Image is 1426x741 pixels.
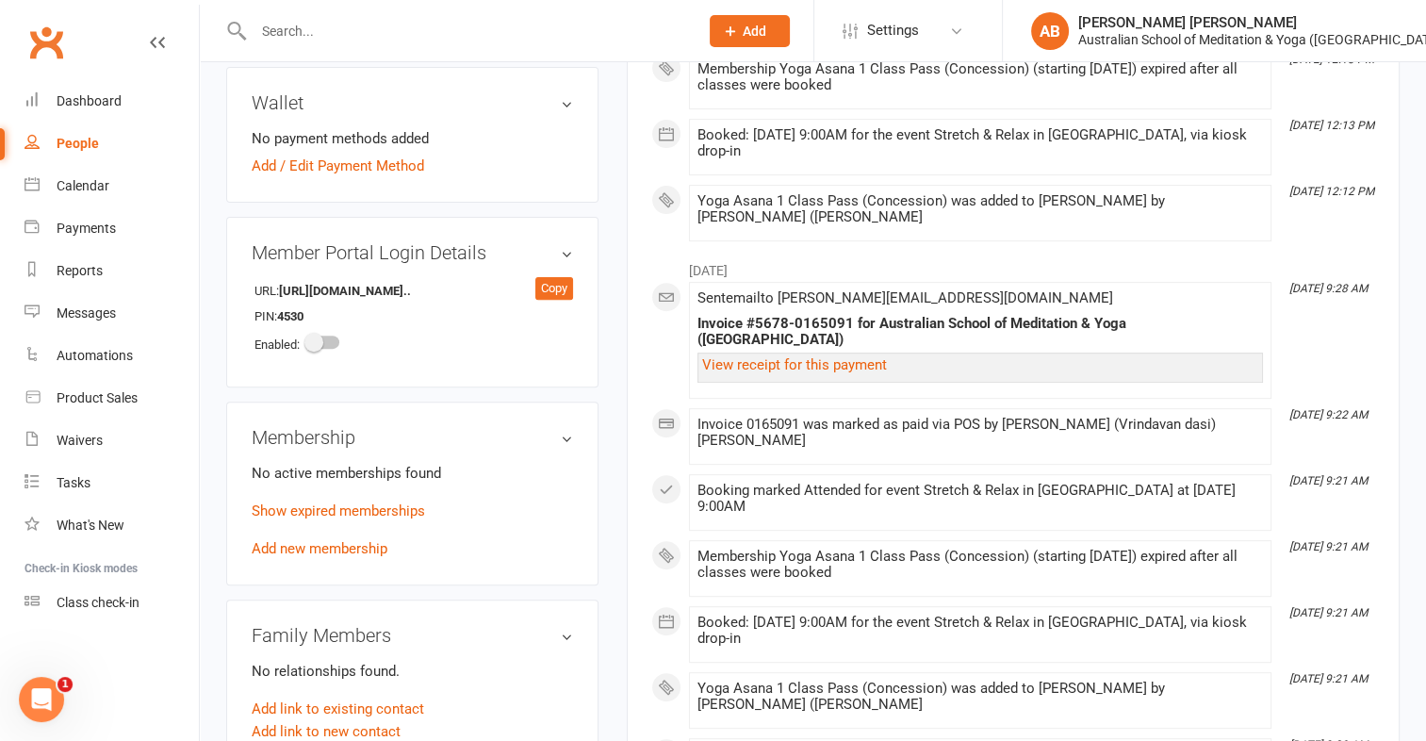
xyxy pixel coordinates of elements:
[57,433,103,448] div: Waivers
[57,93,122,108] div: Dashboard
[1289,606,1368,619] i: [DATE] 9:21 AM
[57,677,73,692] span: 1
[1289,474,1368,487] i: [DATE] 9:21 AM
[697,615,1263,647] div: Booked: [DATE] 9:00AM for the event Stretch & Relax in [GEOGRAPHIC_DATA], via kiosk drop-in
[697,316,1263,348] div: Invoice #5678-0165091 for Australian School of Meditation & Yoga ([GEOGRAPHIC_DATA])
[248,18,685,44] input: Search...
[252,660,573,683] p: No relationships found.
[651,251,1375,281] li: [DATE]
[710,15,790,47] button: Add
[697,549,1263,581] div: Membership Yoga Asana 1 Class Pass (Concession) (starting [DATE]) expired after all classes were ...
[57,595,139,610] div: Class check-in
[57,348,133,363] div: Automations
[57,305,116,321] div: Messages
[1031,12,1069,50] div: AB
[1289,672,1368,685] i: [DATE] 9:21 AM
[1289,282,1368,295] i: [DATE] 9:28 AM
[697,681,1263,713] div: Yoga Asana 1 Class Pass (Concession) was added to [PERSON_NAME] by [PERSON_NAME] ([PERSON_NAME]
[697,417,1263,449] div: Invoice 0165091 was marked as paid via POS by [PERSON_NAME] (Vrindavan dasi) [PERSON_NAME]
[252,277,573,304] li: URL:
[252,427,573,448] h3: Membership
[279,282,411,302] strong: [URL][DOMAIN_NAME]..
[25,207,199,250] a: Payments
[252,462,573,485] p: No active memberships found
[1289,540,1368,553] i: [DATE] 9:21 AM
[57,221,116,236] div: Payments
[252,242,573,263] h3: Member Portal Login Details
[19,677,64,722] iframe: Intercom live chat
[57,178,109,193] div: Calendar
[25,292,199,335] a: Messages
[252,502,425,519] a: Show expired memberships
[25,123,199,165] a: People
[25,80,199,123] a: Dashboard
[867,9,919,52] span: Settings
[252,155,424,177] a: Add / Edit Payment Method
[57,136,99,151] div: People
[25,250,199,292] a: Reports
[252,698,424,720] a: Add link to existing contact
[57,518,124,533] div: What's New
[25,582,199,624] a: Class kiosk mode
[702,356,887,373] a: View receipt for this payment
[57,390,138,405] div: Product Sales
[697,127,1263,159] div: Booked: [DATE] 9:00AM for the event Stretch & Relax in [GEOGRAPHIC_DATA], via kiosk drop-in
[252,328,573,357] li: Enabled:
[252,127,573,150] li: No payment methods added
[23,19,70,66] a: Clubworx
[57,263,103,278] div: Reports
[697,193,1263,225] div: Yoga Asana 1 Class Pass (Concession) was added to [PERSON_NAME] by [PERSON_NAME] ([PERSON_NAME]
[25,165,199,207] a: Calendar
[1289,408,1368,421] i: [DATE] 9:22 AM
[25,335,199,377] a: Automations
[1289,185,1374,198] i: [DATE] 12:12 PM
[743,24,766,39] span: Add
[25,462,199,504] a: Tasks
[252,625,573,646] h3: Family Members
[252,303,573,329] li: PIN:
[252,92,573,113] h3: Wallet
[697,483,1263,515] div: Booking marked Attended for event Stretch & Relax in [GEOGRAPHIC_DATA] at [DATE] 9:00AM
[25,377,199,420] a: Product Sales
[1289,119,1374,132] i: [DATE] 12:13 PM
[57,475,90,490] div: Tasks
[252,540,387,557] a: Add new membership
[25,504,199,547] a: What's New
[25,420,199,462] a: Waivers
[277,307,385,327] strong: 4530
[697,289,1113,306] span: Sent email to [PERSON_NAME][EMAIL_ADDRESS][DOMAIN_NAME]
[697,61,1263,93] div: Membership Yoga Asana 1 Class Pass (Concession) (starting [DATE]) expired after all classes were ...
[535,277,573,300] div: Copy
